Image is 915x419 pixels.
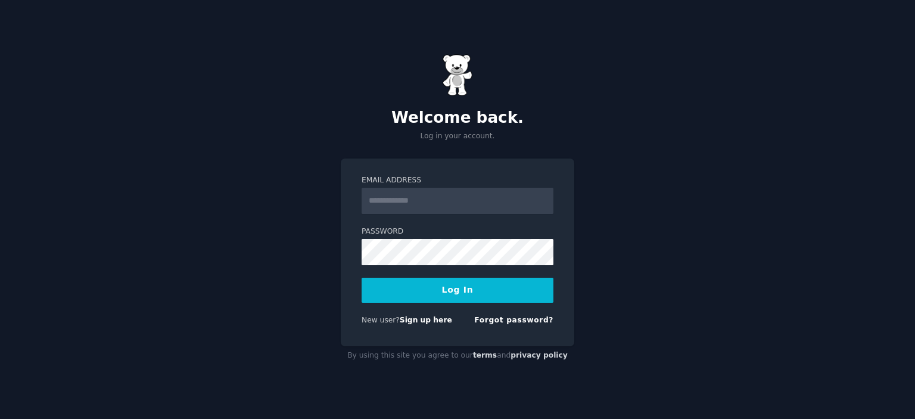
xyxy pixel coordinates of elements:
[473,351,497,359] a: terms
[362,226,553,237] label: Password
[474,316,553,324] a: Forgot password?
[511,351,568,359] a: privacy policy
[362,175,553,186] label: Email Address
[362,278,553,303] button: Log In
[443,54,472,96] img: Gummy Bear
[341,108,574,128] h2: Welcome back.
[341,346,574,365] div: By using this site you agree to our and
[341,131,574,142] p: Log in your account.
[400,316,452,324] a: Sign up here
[362,316,400,324] span: New user?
